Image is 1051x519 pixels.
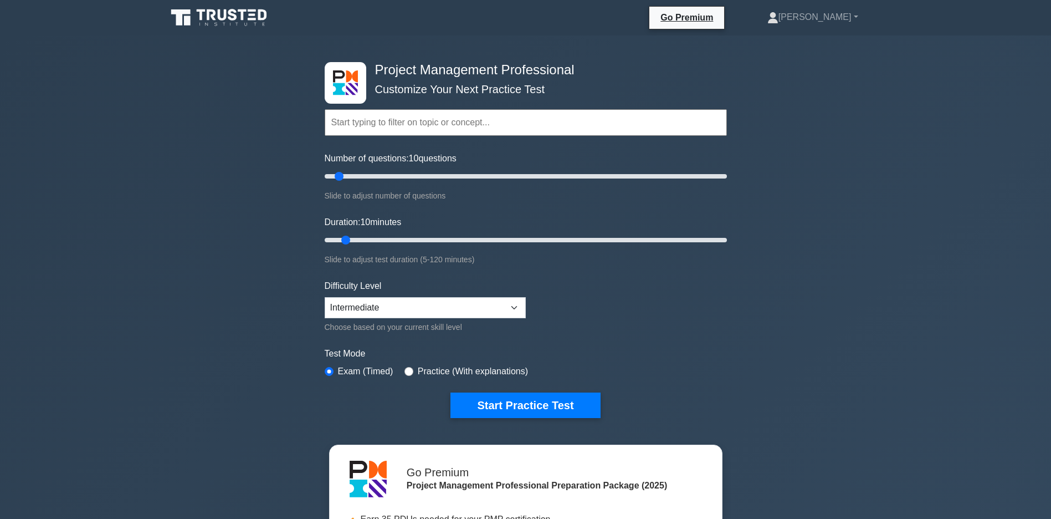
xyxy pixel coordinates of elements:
label: Practice (With explanations) [418,365,528,378]
input: Start typing to filter on topic or concept... [325,109,727,136]
span: 10 [360,217,370,227]
div: Slide to adjust number of questions [325,189,727,202]
div: Choose based on your current skill level [325,320,526,334]
button: Start Practice Test [450,393,600,418]
label: Test Mode [325,347,727,360]
div: Slide to adjust test duration (5-120 minutes) [325,253,727,266]
label: Difficulty Level [325,279,382,293]
a: Go Premium [654,11,720,24]
a: [PERSON_NAME] [741,6,885,28]
label: Number of questions: questions [325,152,457,165]
h4: Project Management Professional [371,62,673,78]
label: Duration: minutes [325,216,402,229]
label: Exam (Timed) [338,365,393,378]
span: 10 [409,154,419,163]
